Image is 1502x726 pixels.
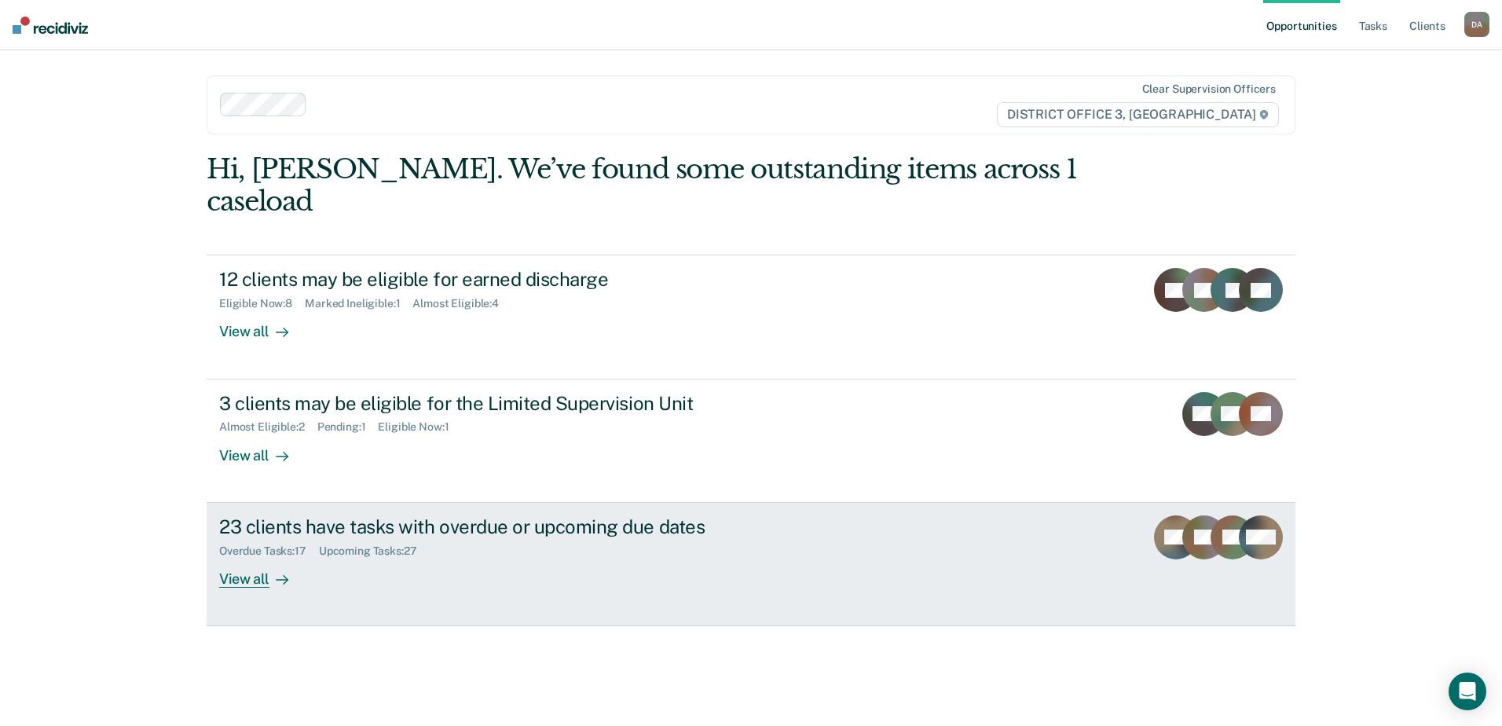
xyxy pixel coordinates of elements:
div: Eligible Now : 1 [378,420,461,434]
div: Almost Eligible : 4 [412,297,511,310]
div: Clear supervision officers [1142,82,1276,96]
div: Upcoming Tasks : 27 [319,544,430,558]
div: View all [219,557,307,588]
div: Pending : 1 [317,420,379,434]
div: Eligible Now : 8 [219,297,305,310]
img: Recidiviz [13,16,88,34]
div: Almost Eligible : 2 [219,420,317,434]
div: Marked Ineligible : 1 [305,297,412,310]
div: D A [1464,12,1489,37]
span: DISTRICT OFFICE 3, [GEOGRAPHIC_DATA] [997,102,1279,127]
a: 3 clients may be eligible for the Limited Supervision UnitAlmost Eligible:2Pending:1Eligible Now:... [207,379,1295,503]
div: 23 clients have tasks with overdue or upcoming due dates [219,515,771,538]
div: View all [219,310,307,341]
div: Hi, [PERSON_NAME]. We’ve found some outstanding items across 1 caseload [207,153,1078,218]
div: Open Intercom Messenger [1449,673,1486,710]
a: 23 clients have tasks with overdue or upcoming due datesOverdue Tasks:17Upcoming Tasks:27View all [207,503,1295,626]
a: 12 clients may be eligible for earned dischargeEligible Now:8Marked Ineligible:1Almost Eligible:4... [207,255,1295,379]
button: DA [1464,12,1489,37]
div: Overdue Tasks : 17 [219,544,319,558]
div: View all [219,434,307,464]
div: 3 clients may be eligible for the Limited Supervision Unit [219,392,771,415]
div: 12 clients may be eligible for earned discharge [219,268,771,291]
